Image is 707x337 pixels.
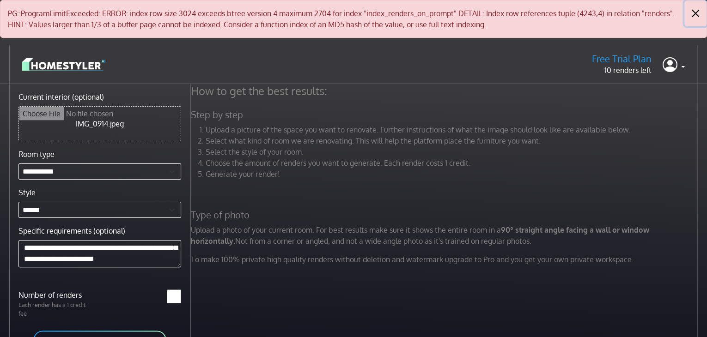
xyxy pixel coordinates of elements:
[206,124,700,135] li: Upload a picture of the space you want to renovate. Further instructions of what the image should...
[206,157,700,168] li: Choose the amount of renders you want to generate. Each render costs 1 credit.
[18,187,36,198] label: Style
[13,289,100,301] label: Number of renders
[18,225,125,236] label: Specific requirements (optional)
[206,135,700,146] li: Select what kind of room we are renovating. This will help the platform place the furniture you w...
[18,91,104,102] label: Current interior (optional)
[592,65,652,76] p: 10 renders left
[13,301,100,318] p: Each render has a 1 credit fee
[592,53,652,65] h5: Free Trial Plan
[185,254,706,265] p: To make 100% private high quality renders without deletion and watermark upgrade to Pro and you g...
[684,0,707,26] button: Close
[185,224,706,247] p: Upload a photo of your current room. For best results make sure it shows the entire room in a Not...
[18,149,55,160] label: Room type
[185,84,706,98] h4: How to get the best results:
[185,209,706,221] h5: Type of photo
[22,56,105,72] img: logo-3de290ba35641baa71223ecac5eacb59cb85b4c7fdf211dc9aaecaaee71ea2f8.svg
[185,109,706,120] h5: Step by step
[206,168,700,180] li: Generate your render!
[206,146,700,157] li: Select the style of your room.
